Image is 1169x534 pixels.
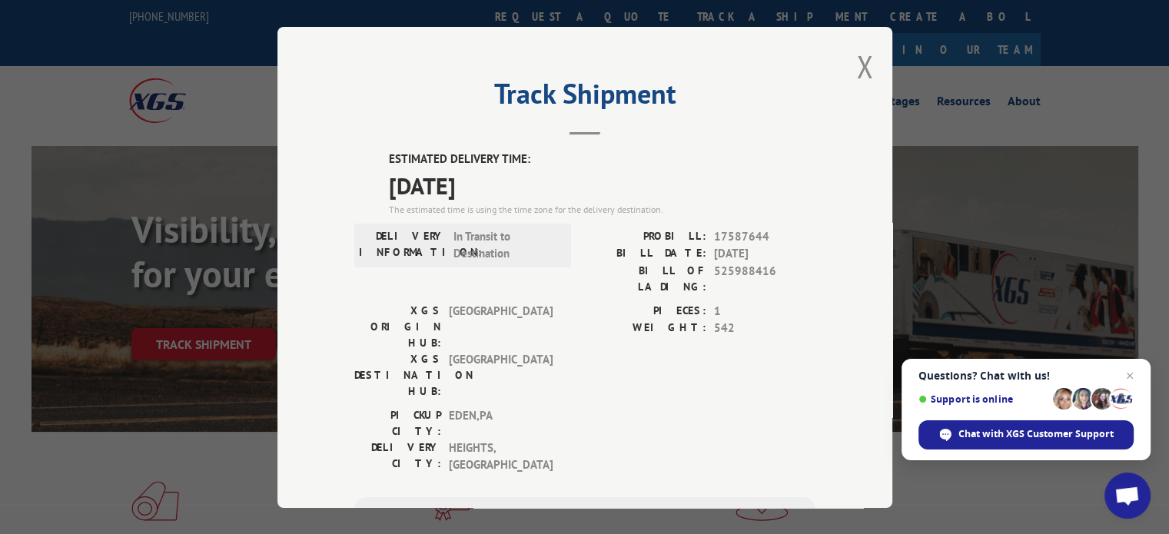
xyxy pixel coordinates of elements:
[585,245,706,263] label: BILL DATE:
[918,420,1134,449] span: Chat with XGS Customer Support
[714,227,815,245] span: 17587644
[449,350,553,399] span: [GEOGRAPHIC_DATA]
[918,370,1134,382] span: Questions? Chat with us!
[1104,473,1151,519] a: Open chat
[354,406,441,439] label: PICKUP CITY:
[449,439,553,473] span: HEIGHTS , [GEOGRAPHIC_DATA]
[714,262,815,294] span: 525988416
[714,320,815,337] span: 542
[585,262,706,294] label: BILL OF LADING:
[389,151,815,168] label: ESTIMATED DELIVERY TIME:
[354,83,815,112] h2: Track Shipment
[389,167,815,202] span: [DATE]
[449,406,553,439] span: EDEN , PA
[354,439,441,473] label: DELIVERY CITY:
[714,245,815,263] span: [DATE]
[359,227,446,262] label: DELIVERY INFORMATION:
[453,227,557,262] span: In Transit to Destination
[585,320,706,337] label: WEIGHT:
[856,46,873,87] button: Close modal
[585,302,706,320] label: PIECES:
[354,350,441,399] label: XGS DESTINATION HUB:
[714,302,815,320] span: 1
[918,393,1048,405] span: Support is online
[585,227,706,245] label: PROBILL:
[958,427,1114,441] span: Chat with XGS Customer Support
[449,302,553,350] span: [GEOGRAPHIC_DATA]
[389,202,815,216] div: The estimated time is using the time zone for the delivery destination.
[354,302,441,350] label: XGS ORIGIN HUB:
